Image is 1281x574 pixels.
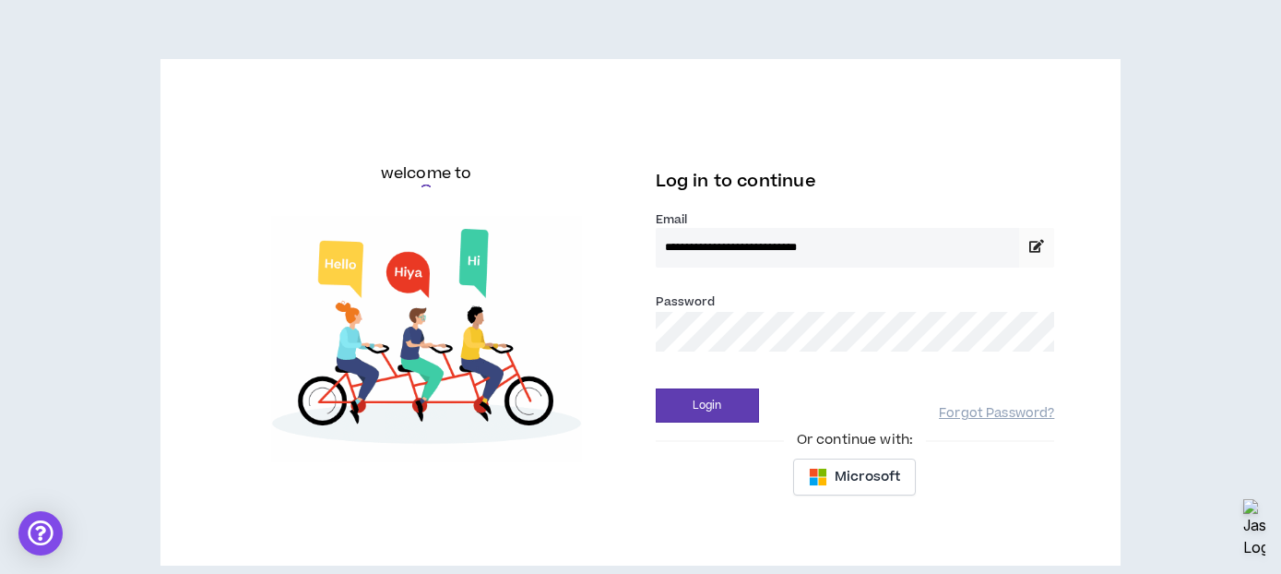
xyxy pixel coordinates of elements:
img: Welcome to Wripple [227,216,626,462]
button: Microsoft [793,459,916,496]
label: Password [656,293,716,310]
h6: welcome to [381,162,472,185]
a: Forgot Password? [939,405,1054,423]
label: Email [656,211,1055,228]
button: Login [656,389,759,423]
span: Log in to continue [656,170,816,193]
span: Or continue with: [784,430,926,450]
div: Open Intercom Messenger [18,511,63,556]
span: Microsoft [835,467,900,487]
